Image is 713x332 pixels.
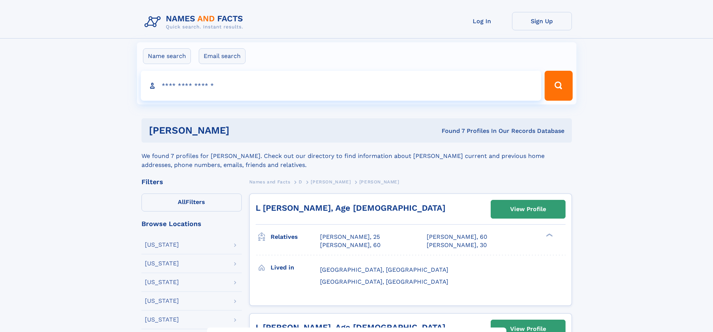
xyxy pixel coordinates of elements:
span: [GEOGRAPHIC_DATA], [GEOGRAPHIC_DATA] [320,278,448,285]
label: Filters [141,194,242,211]
a: [PERSON_NAME] [311,177,351,186]
a: [PERSON_NAME], 60 [427,233,487,241]
div: [US_STATE] [145,317,179,323]
div: Browse Locations [141,220,242,227]
div: Found 7 Profiles In Our Records Database [335,127,564,135]
div: We found 7 profiles for [PERSON_NAME]. Check out our directory to find information about [PERSON_... [141,143,572,170]
a: View Profile [491,200,565,218]
a: D [299,177,302,186]
span: All [178,198,186,205]
a: Sign Up [512,12,572,30]
div: [US_STATE] [145,242,179,248]
button: Search Button [545,71,572,101]
label: Name search [143,48,191,64]
span: [PERSON_NAME] [359,179,399,185]
span: [GEOGRAPHIC_DATA], [GEOGRAPHIC_DATA] [320,266,448,273]
input: search input [141,71,542,101]
a: L [PERSON_NAME], Age [DEMOGRAPHIC_DATA] [256,203,445,213]
span: [PERSON_NAME] [311,179,351,185]
img: Logo Names and Facts [141,12,249,32]
div: ❯ [544,233,553,238]
a: [PERSON_NAME], 25 [320,233,380,241]
h1: [PERSON_NAME] [149,126,336,135]
div: [US_STATE] [145,279,179,285]
div: View Profile [510,201,546,218]
a: [PERSON_NAME], 30 [427,241,487,249]
a: Log In [452,12,512,30]
label: Email search [199,48,246,64]
a: L [PERSON_NAME], Age [DEMOGRAPHIC_DATA] [256,323,445,332]
a: Names and Facts [249,177,290,186]
h3: Lived in [271,261,320,274]
div: [US_STATE] [145,298,179,304]
div: Filters [141,179,242,185]
a: [PERSON_NAME], 60 [320,241,381,249]
div: [US_STATE] [145,261,179,266]
span: D [299,179,302,185]
h3: Relatives [271,231,320,243]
